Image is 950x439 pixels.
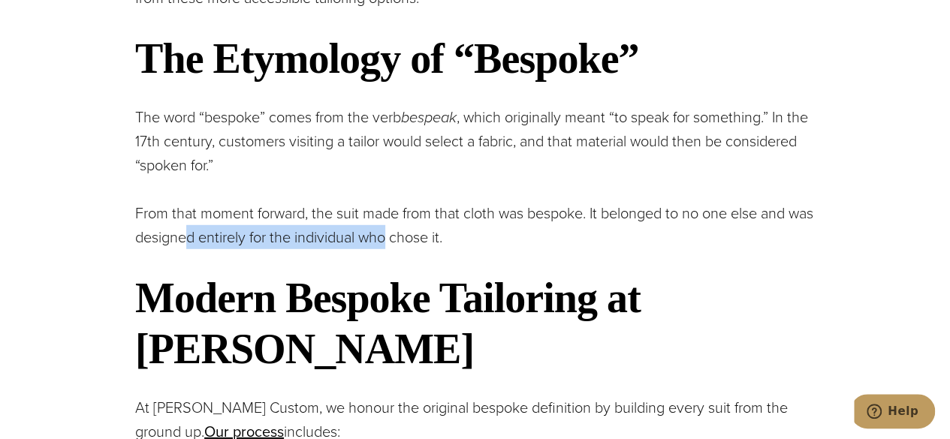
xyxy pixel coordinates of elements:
iframe: Opens a widget where you can chat to one of our agents [854,394,935,431]
strong: The Etymology of “Bespoke” [135,35,638,82]
p: The word “bespoke” comes from the verb , which originally meant “to speak for something.” In the ... [135,105,830,177]
em: bespeak [401,106,457,128]
p: From that moment forward, the suit made from that cloth was bespoke. It belonged to no one else a... [135,201,830,249]
strong: Modern Bespoke Tailoring at [PERSON_NAME] [135,275,641,371]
